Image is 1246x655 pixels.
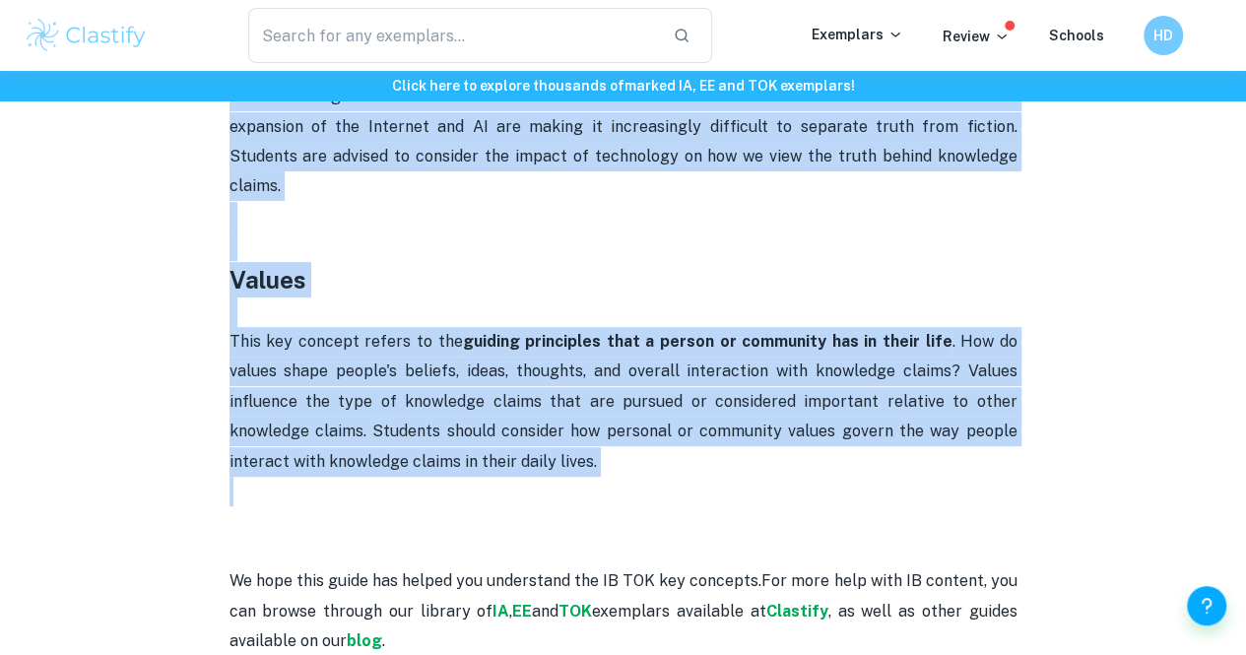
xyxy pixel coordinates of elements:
[943,26,1010,47] p: Review
[248,8,657,63] input: Search for any exemplars...
[512,602,532,621] a: EE
[812,24,903,45] p: Exemplars
[462,332,951,351] strong: guiding principles that a person or community has in their life
[766,602,828,621] a: Clastify
[1152,25,1175,46] h6: HD
[1144,16,1183,55] button: HD
[1049,28,1104,43] a: Schools
[1187,586,1226,625] button: Help and Feedback
[558,602,592,621] a: TOK
[24,16,149,55] img: Clastify logo
[230,262,1017,297] h3: Values
[230,571,762,590] span: We hope this guide has helped you understand the IB TOK key concepts.
[230,327,1017,477] p: This key concept refers to the . How do values shape people's beliefs, ideas, thoughts, and overa...
[347,631,382,650] a: blog
[492,602,509,621] a: IA
[4,75,1242,97] h6: Click here to explore thousands of marked IA, EE and TOK exemplars !
[230,52,1017,202] p: This key concept refers to Students should consider if their knowledge claims are truthful or if ...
